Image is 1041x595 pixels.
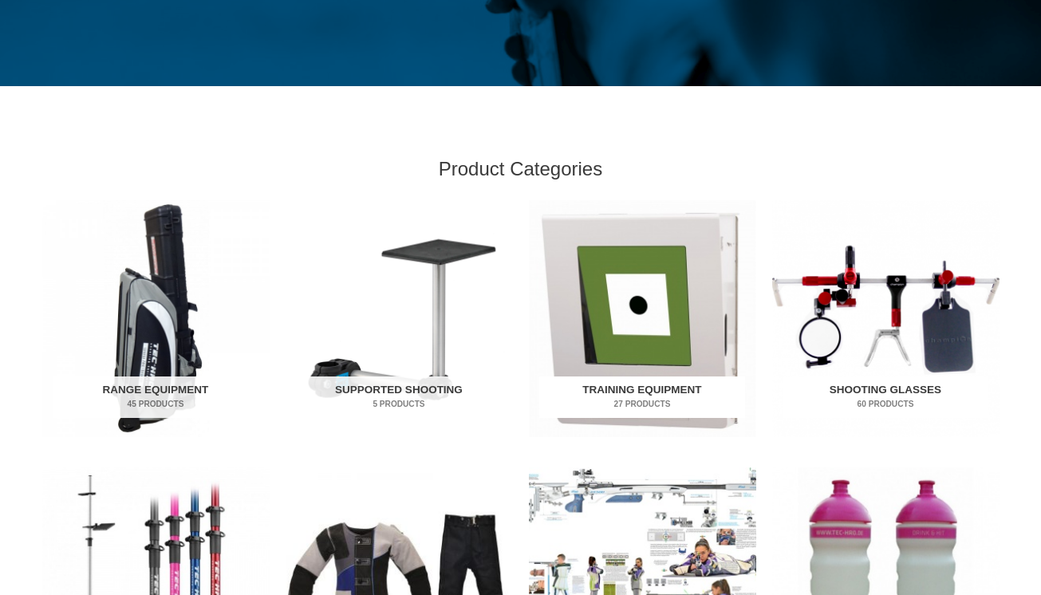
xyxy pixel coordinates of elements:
a: Visit product category Range Equipment [42,200,270,437]
h2: Training Equipment [539,376,745,418]
a: Visit product category Shooting Glasses [772,200,1000,437]
a: Visit product category Supported Shooting [286,200,513,437]
mark: 5 Products [296,398,502,410]
img: Shooting Glasses [772,200,1000,437]
h2: Supported Shooting [296,376,502,418]
img: Supported Shooting [286,200,513,437]
mark: 27 Products [539,398,745,410]
mark: 60 Products [783,398,988,410]
mark: 45 Products [53,398,258,410]
img: Training Equipment [529,200,756,437]
img: Range Equipment [42,200,270,437]
a: Visit product category Training Equipment [529,200,756,437]
h2: Shooting Glasses [783,376,988,418]
h2: Range Equipment [53,376,258,418]
h2: Product Categories [42,156,1000,181]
